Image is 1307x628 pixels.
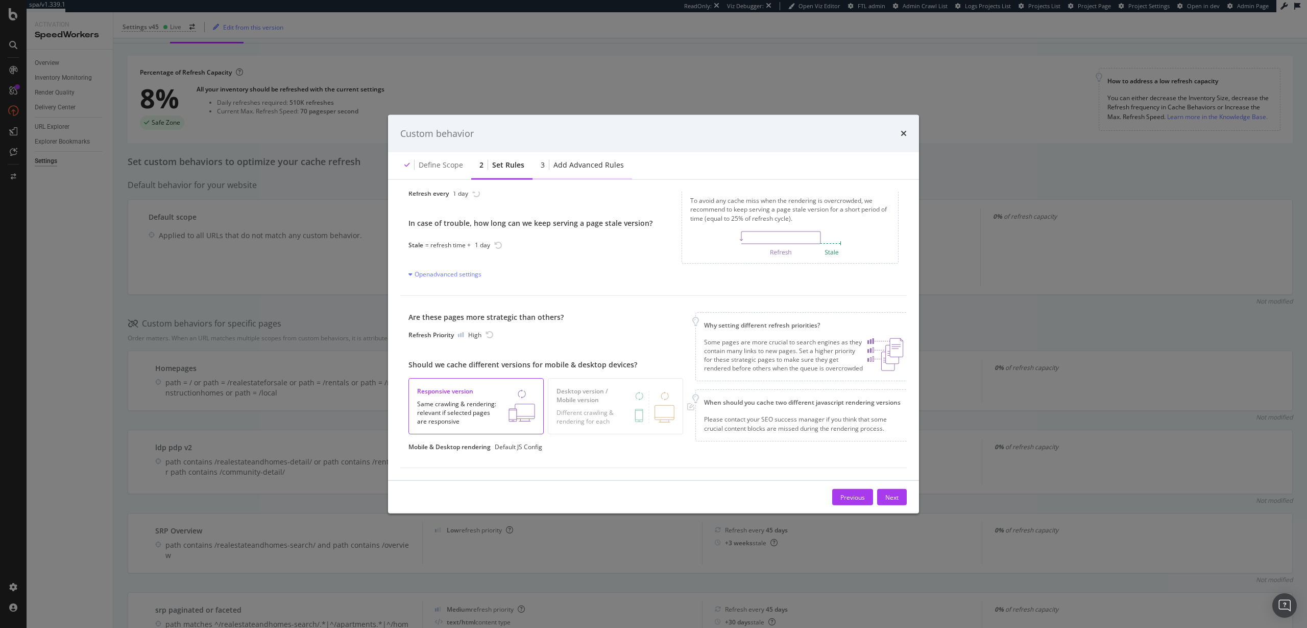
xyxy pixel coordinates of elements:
[704,415,904,432] div: Please contact your SEO success manager if you think that some crucial content blocks are missed ...
[492,160,524,170] div: Set rules
[840,493,865,501] div: Previous
[494,241,502,249] div: rotate-left
[635,391,674,423] img: B3k0mFIZ.png
[479,160,483,170] div: 2
[453,189,468,198] div: 1 day
[408,359,695,369] div: Should we cache different versions for mobile & desktop devices?
[408,443,491,451] div: Mobile & Desktop rendering
[400,127,474,140] div: Custom behavior
[472,189,480,197] div: rotate-left
[458,332,464,337] img: cRr4yx4cyByr8BeLxltRlzBPIAAAAAElFTkSuQmCC
[475,241,490,249] div: 1 day
[495,443,542,451] div: Default JS Config
[704,337,863,373] div: Some pages are more crucial to search engines as they contain many links to new pages. Set a high...
[541,160,545,170] div: 3
[509,389,535,422] img: ATMhaLUFA4BDAAAAAElFTkSuQmCC
[704,398,904,407] div: When should you cache two different javascript rendering versions
[553,160,624,170] div: Add advanced rules
[704,320,904,329] div: Why setting different refresh priorities?
[419,160,463,170] div: Define scope
[408,330,454,339] div: Refresh Priority
[832,489,873,505] button: Previous
[408,241,423,249] div: Stale
[740,230,841,254] img: 9KUs5U-x.png
[867,337,904,370] img: DBkRaZev.png
[408,270,481,278] div: Open advanced settings
[885,493,899,501] div: Next
[1272,593,1297,618] div: Open Intercom Messenger
[901,127,907,140] div: times
[388,114,919,514] div: modal
[408,312,695,322] div: Are these pages more strategic than others?
[877,489,907,505] button: Next
[417,386,535,395] div: Responsive version
[556,386,674,404] div: Desktop version / Mobile version
[687,402,695,410] div: pen-to-square
[556,408,625,426] div: Different crawling & rendering for each
[425,241,471,249] div: = refresh time +
[468,330,481,339] div: High
[690,196,890,222] div: To avoid any cache miss when the rendering is overcrowded, we recommend to keep serving a page st...
[408,189,449,198] div: Refresh every
[408,218,652,228] div: In case of trouble, how long can we keep serving a page stale version?
[486,331,494,339] div: rotate-left
[417,400,499,426] div: Same crawling & rendering: relevant if selected pages are responsive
